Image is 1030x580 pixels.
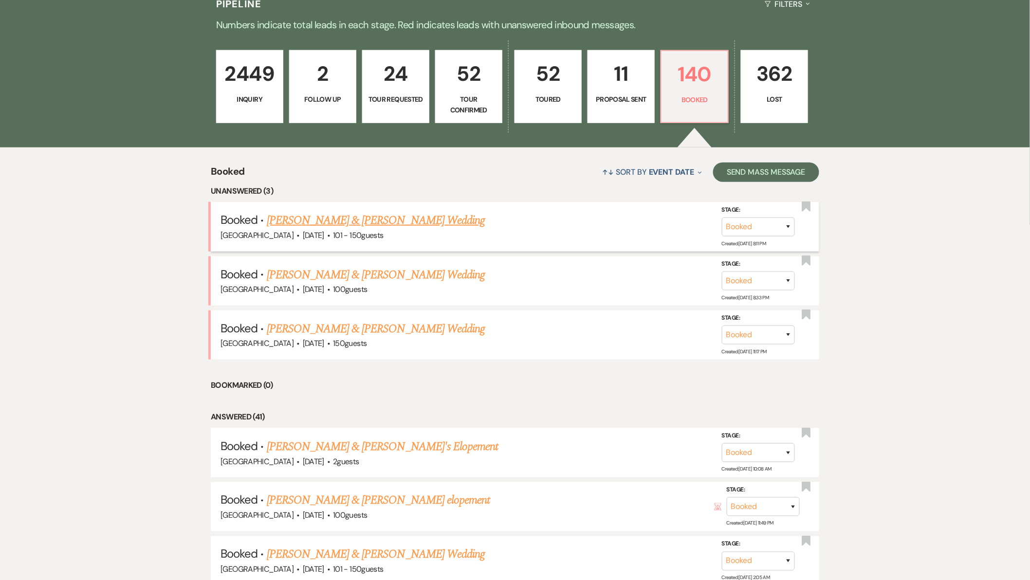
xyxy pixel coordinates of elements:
[713,163,819,182] button: Send Mass Message
[211,185,819,198] li: Unanswered (3)
[603,167,614,177] span: ↑↓
[667,58,722,91] p: 140
[221,230,294,240] span: [GEOGRAPHIC_DATA]
[303,510,324,521] span: [DATE]
[441,94,496,116] p: Tour Confirmed
[165,17,865,33] p: Numbers indicate total leads in each stage. Red indicates leads with unanswered inbound messages.
[303,456,324,467] span: [DATE]
[588,50,655,123] a: 11Proposal Sent
[267,266,485,284] a: [PERSON_NAME] & [PERSON_NAME] Wedding
[594,57,648,90] p: 11
[211,411,819,423] li: Answered (41)
[649,167,694,177] span: Event Date
[333,564,383,575] span: 101 - 150 guests
[722,313,795,324] label: Stage:
[289,50,356,123] a: 2Follow Up
[295,94,350,105] p: Follow Up
[521,57,575,90] p: 52
[661,50,729,123] a: 140Booked
[221,438,257,453] span: Booked
[727,520,773,526] span: Created: [DATE] 11:49 PM
[722,294,769,301] span: Created: [DATE] 8:33 PM
[741,50,808,123] a: 362Lost
[667,94,722,105] p: Booked
[221,456,294,467] span: [GEOGRAPHIC_DATA]
[722,205,795,216] label: Stage:
[211,379,819,392] li: Bookmarked (0)
[333,284,367,294] span: 100 guests
[295,57,350,90] p: 2
[333,510,367,521] span: 100 guests
[267,438,498,455] a: [PERSON_NAME] & [PERSON_NAME]'s Elopement
[303,338,324,348] span: [DATE]
[521,94,575,105] p: Toured
[267,492,490,509] a: [PERSON_NAME] & [PERSON_NAME] elopement
[333,338,367,348] span: 150 guests
[267,320,485,338] a: [PERSON_NAME] & [PERSON_NAME] Wedding
[222,94,277,105] p: Inquiry
[333,230,383,240] span: 101 - 150 guests
[222,57,277,90] p: 2449
[303,230,324,240] span: [DATE]
[221,321,257,336] span: Booked
[303,564,324,575] span: [DATE]
[221,284,294,294] span: [GEOGRAPHIC_DATA]
[267,546,485,563] a: [PERSON_NAME] & [PERSON_NAME] Wedding
[221,492,257,507] span: Booked
[221,338,294,348] span: [GEOGRAPHIC_DATA]
[368,94,423,105] p: Tour Requested
[722,431,795,442] label: Stage:
[333,456,359,467] span: 2 guests
[441,57,496,90] p: 52
[368,57,423,90] p: 24
[747,57,802,90] p: 362
[362,50,429,123] a: 24Tour Requested
[722,539,795,550] label: Stage:
[221,510,294,521] span: [GEOGRAPHIC_DATA]
[727,485,800,496] label: Stage:
[221,212,257,227] span: Booked
[221,267,257,282] span: Booked
[216,50,283,123] a: 2449Inquiry
[722,240,766,246] span: Created: [DATE] 8:11 PM
[722,259,795,270] label: Stage:
[211,164,244,185] span: Booked
[221,564,294,575] span: [GEOGRAPHIC_DATA]
[599,159,706,185] button: Sort By Event Date
[747,94,802,105] p: Lost
[515,50,582,123] a: 52Toured
[435,50,502,123] a: 52Tour Confirmed
[722,348,767,355] span: Created: [DATE] 11:17 PM
[722,466,772,472] span: Created: [DATE] 10:08 AM
[594,94,648,105] p: Proposal Sent
[221,546,257,562] span: Booked
[303,284,324,294] span: [DATE]
[267,212,485,229] a: [PERSON_NAME] & [PERSON_NAME] Wedding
